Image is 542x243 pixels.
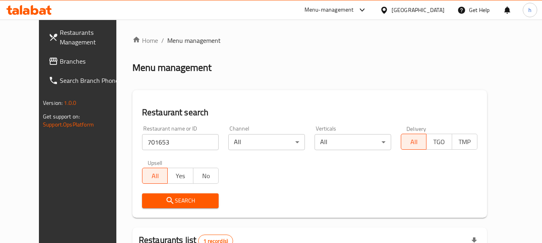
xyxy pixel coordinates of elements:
span: All [146,170,164,182]
span: Search Branch Phone [60,76,123,85]
span: Menu management [167,36,221,45]
a: Restaurants Management [42,23,130,52]
span: h [528,6,532,14]
button: All [142,168,168,184]
a: Branches [42,52,130,71]
div: All [228,134,305,150]
button: TGO [426,134,452,150]
span: Restaurants Management [60,28,123,47]
button: Yes [167,168,193,184]
button: All [401,134,426,150]
span: Search [148,196,212,206]
button: No [193,168,219,184]
span: TGO [430,136,449,148]
a: Search Branch Phone [42,71,130,90]
span: TMP [455,136,474,148]
h2: Menu management [132,61,211,74]
a: Home [132,36,158,45]
span: 1.0.0 [64,98,76,108]
div: All [315,134,391,150]
span: All [404,136,423,148]
nav: breadcrumb [132,36,487,45]
li: / [161,36,164,45]
button: TMP [452,134,477,150]
input: Search for restaurant name or ID.. [142,134,219,150]
label: Delivery [406,126,426,131]
label: Upsell [148,160,162,165]
div: Menu-management [304,5,354,15]
span: Branches [60,56,123,66]
div: [GEOGRAPHIC_DATA] [392,6,445,14]
span: Version: [43,98,63,108]
h2: Restaurant search [142,106,477,118]
span: No [197,170,215,182]
span: Yes [171,170,190,182]
button: Search [142,193,219,208]
span: Get support on: [43,111,80,122]
a: Support.OpsPlatform [43,119,94,130]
